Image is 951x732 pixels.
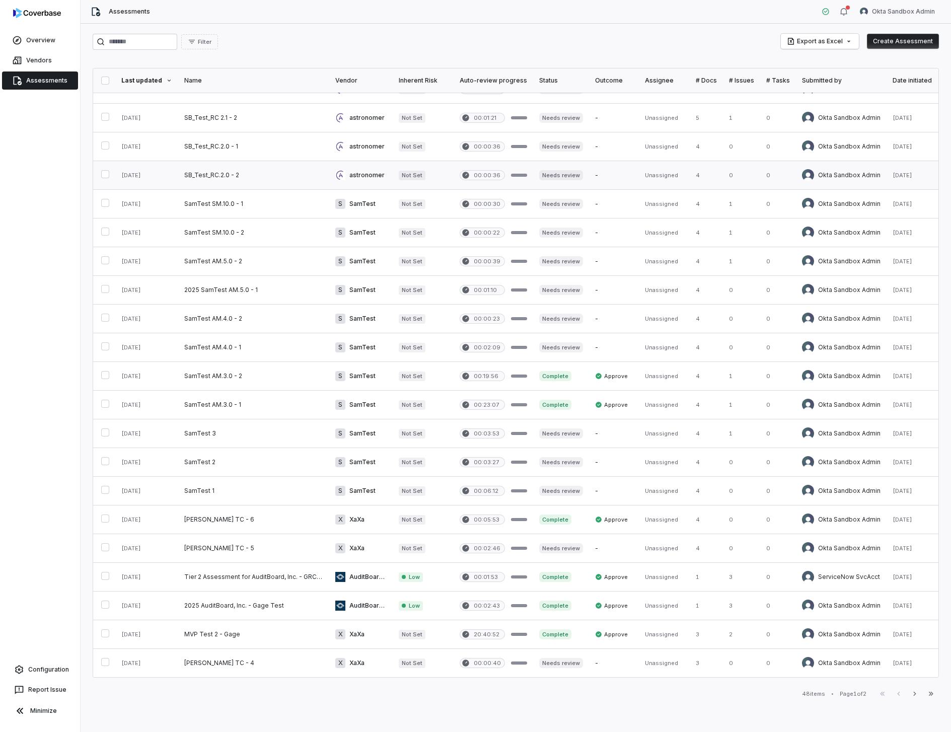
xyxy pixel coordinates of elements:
[589,305,639,333] td: -
[802,399,814,411] img: Okta Sandbox Admin avatar
[872,8,935,16] span: Okta Sandbox Admin
[802,284,814,296] img: Okta Sandbox Admin avatar
[802,227,814,239] img: Okta Sandbox Admin avatar
[802,255,814,267] img: Okta Sandbox Admin avatar
[802,140,814,153] img: Okta Sandbox Admin avatar
[335,77,387,85] div: Vendor
[589,276,639,305] td: -
[860,8,868,16] img: Okta Sandbox Admin avatar
[893,77,942,85] div: Date initiated
[802,657,814,669] img: Okta Sandbox Admin avatar
[589,218,639,247] td: -
[589,477,639,505] td: -
[766,77,790,85] div: # Tasks
[121,77,172,85] div: Last updated
[802,77,881,85] div: Submitted by
[181,34,218,49] button: Filter
[802,600,814,612] img: Okta Sandbox Admin avatar
[589,649,639,678] td: -
[2,31,78,49] a: Overview
[589,132,639,161] td: -
[802,485,814,497] img: Okta Sandbox Admin avatar
[589,448,639,477] td: -
[802,112,814,124] img: Okta Sandbox Admin avatar
[696,77,717,85] div: # Docs
[4,681,76,699] button: Report Issue
[802,690,825,698] div: 48 items
[802,313,814,325] img: Okta Sandbox Admin avatar
[802,370,814,382] img: Okta Sandbox Admin avatar
[4,661,76,679] a: Configuration
[2,71,78,90] a: Assessments
[729,77,754,85] div: # Issues
[802,571,814,583] img: ServiceNow SvcAcct avatar
[460,77,527,85] div: Auto-review progress
[831,690,834,697] div: •
[198,38,211,46] span: Filter
[802,169,814,181] img: Okta Sandbox Admin avatar
[13,8,61,18] img: logo-D7KZi-bG.svg
[589,161,639,190] td: -
[802,514,814,526] img: Okta Sandbox Admin avatar
[802,198,814,210] img: Okta Sandbox Admin avatar
[645,77,684,85] div: Assignee
[802,427,814,440] img: Okta Sandbox Admin avatar
[2,51,78,69] a: Vendors
[802,628,814,640] img: Okta Sandbox Admin avatar
[4,701,76,721] button: Minimize
[802,542,814,554] img: Okta Sandbox Admin avatar
[589,333,639,362] td: -
[595,77,633,85] div: Outcome
[589,247,639,276] td: -
[781,34,859,49] button: Export as Excel
[589,419,639,448] td: -
[589,190,639,218] td: -
[539,77,583,85] div: Status
[867,34,939,49] button: Create Assessment
[589,104,639,132] td: -
[802,341,814,353] img: Okta Sandbox Admin avatar
[399,77,448,85] div: Inherent Risk
[802,456,814,468] img: Okta Sandbox Admin avatar
[840,690,866,698] div: Page 1 of 2
[184,77,323,85] div: Name
[589,534,639,563] td: -
[109,8,150,16] span: Assessments
[854,4,941,19] button: Okta Sandbox Admin avatarOkta Sandbox Admin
